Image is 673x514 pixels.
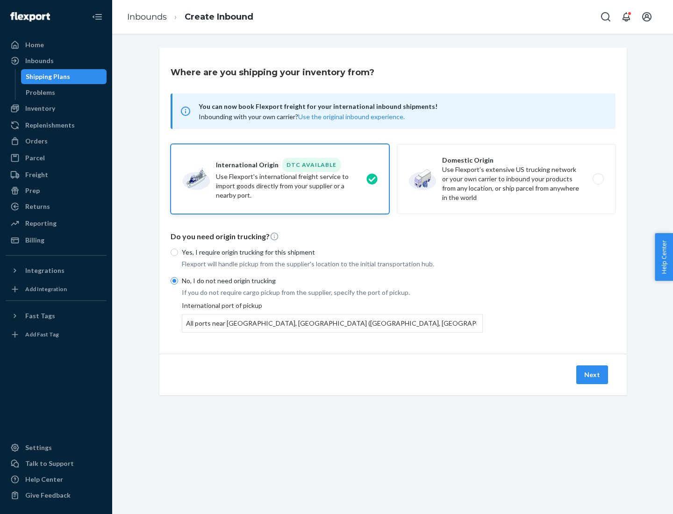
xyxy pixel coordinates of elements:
[25,285,67,293] div: Add Integration
[6,53,107,68] a: Inbounds
[171,249,178,256] input: Yes, I require origin trucking for this shipment
[6,456,107,471] a: Talk to Support
[6,183,107,198] a: Prep
[596,7,615,26] button: Open Search Box
[6,263,107,278] button: Integrations
[6,282,107,297] a: Add Integration
[25,475,63,484] div: Help Center
[88,7,107,26] button: Close Navigation
[298,112,405,121] button: Use the original inbound experience.
[25,136,48,146] div: Orders
[6,233,107,248] a: Billing
[25,491,71,500] div: Give Feedback
[25,219,57,228] div: Reporting
[182,288,483,297] p: If you do not require cargo pickup from the supplier, specify the port of pickup.
[25,443,52,452] div: Settings
[21,69,107,84] a: Shipping Plans
[182,276,483,286] p: No, I do not need origin trucking
[6,440,107,455] a: Settings
[182,259,483,269] p: Flexport will handle pickup from the supplier's location to the initial transportation hub.
[6,167,107,182] a: Freight
[25,186,40,195] div: Prep
[6,199,107,214] a: Returns
[10,12,50,21] img: Flexport logo
[6,488,107,503] button: Give Feedback
[6,101,107,116] a: Inventory
[25,104,55,113] div: Inventory
[182,248,483,257] p: Yes, I require origin trucking for this shipment
[25,236,44,245] div: Billing
[25,170,48,179] div: Freight
[21,85,107,100] a: Problems
[26,72,70,81] div: Shipping Plans
[576,365,608,384] button: Next
[25,459,74,468] div: Talk to Support
[617,7,636,26] button: Open notifications
[26,88,55,97] div: Problems
[171,231,616,242] p: Do you need origin trucking?
[199,101,604,112] span: You can now book Flexport freight for your international inbound shipments!
[182,301,483,333] div: International port of pickup
[25,330,59,338] div: Add Fast Tag
[25,40,44,50] div: Home
[6,134,107,149] a: Orders
[127,12,167,22] a: Inbounds
[637,7,656,26] button: Open account menu
[25,121,75,130] div: Replenishments
[171,277,178,285] input: No, I do not need origin trucking
[6,118,107,133] a: Replenishments
[25,311,55,321] div: Fast Tags
[199,113,405,121] span: Inbounding with your own carrier?
[25,56,54,65] div: Inbounds
[6,216,107,231] a: Reporting
[25,266,64,275] div: Integrations
[185,12,253,22] a: Create Inbound
[120,3,261,31] ol: breadcrumbs
[171,66,374,79] h3: Where are you shipping your inventory from?
[6,472,107,487] a: Help Center
[25,202,50,211] div: Returns
[6,150,107,165] a: Parcel
[6,308,107,323] button: Fast Tags
[25,153,45,163] div: Parcel
[6,37,107,52] a: Home
[6,327,107,342] a: Add Fast Tag
[655,233,673,281] button: Help Center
